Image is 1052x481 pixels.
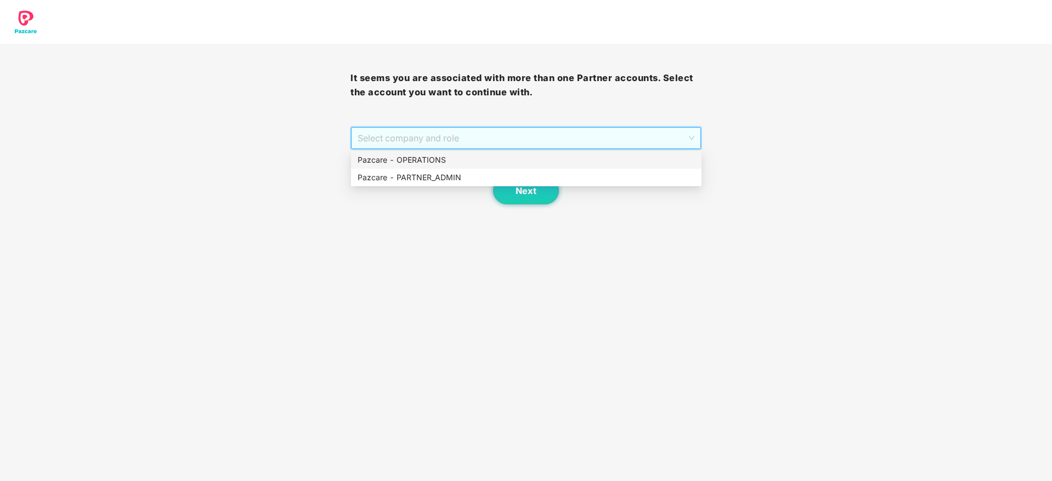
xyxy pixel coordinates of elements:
div: Pazcare - PARTNER_ADMIN [358,171,695,184]
div: Pazcare - OPERATIONS [358,154,695,166]
div: Pazcare - OPERATIONS [351,151,702,169]
span: Next [516,186,536,196]
button: Next [493,177,559,204]
span: Select company and role [358,128,694,148]
h3: It seems you are associated with more than one Partner accounts. Select the account you want to c... [350,71,701,99]
div: Pazcare - PARTNER_ADMIN [351,169,702,186]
